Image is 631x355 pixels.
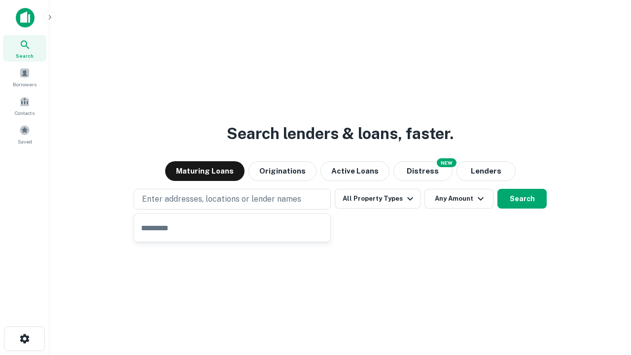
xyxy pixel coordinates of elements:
img: capitalize-icon.png [16,8,35,28]
button: Lenders [456,161,516,181]
button: Any Amount [424,189,493,209]
a: Search [3,35,46,62]
button: Active Loans [320,161,389,181]
button: Maturing Loans [165,161,245,181]
button: Search distressed loans with lien and other non-mortgage details. [393,161,453,181]
button: All Property Types [335,189,421,209]
div: NEW [437,158,456,167]
button: Search [497,189,547,209]
iframe: Chat Widget [582,276,631,323]
span: Contacts [15,109,35,117]
button: Enter addresses, locations or lender names [134,189,331,210]
a: Contacts [3,92,46,119]
span: Search [16,52,34,60]
button: Originations [248,161,316,181]
p: Enter addresses, locations or lender names [142,193,301,205]
span: Borrowers [13,80,36,88]
a: Saved [3,121,46,147]
a: Borrowers [3,64,46,90]
h3: Search lenders & loans, faster. [227,122,454,145]
span: Saved [18,138,32,145]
